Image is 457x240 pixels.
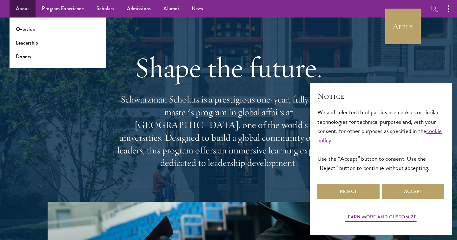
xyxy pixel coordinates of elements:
[317,184,380,199] button: Reject
[114,93,343,169] p: Schwarzman Scholars is a prestigious one-year, fully funded master’s program in global affairs at...
[317,126,442,145] a: cookie policy
[16,25,36,33] a: Overview
[317,91,444,102] h2: Notice
[16,39,38,46] a: Leadership
[385,9,421,44] a: Apply
[317,108,444,172] div: We and selected third parties use cookies or similar technologies for technical purposes and, wit...
[382,184,444,199] button: Accept
[114,50,343,85] h1: Shape the future.
[345,213,417,223] button: Learn more and customize
[16,53,31,60] a: Donors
